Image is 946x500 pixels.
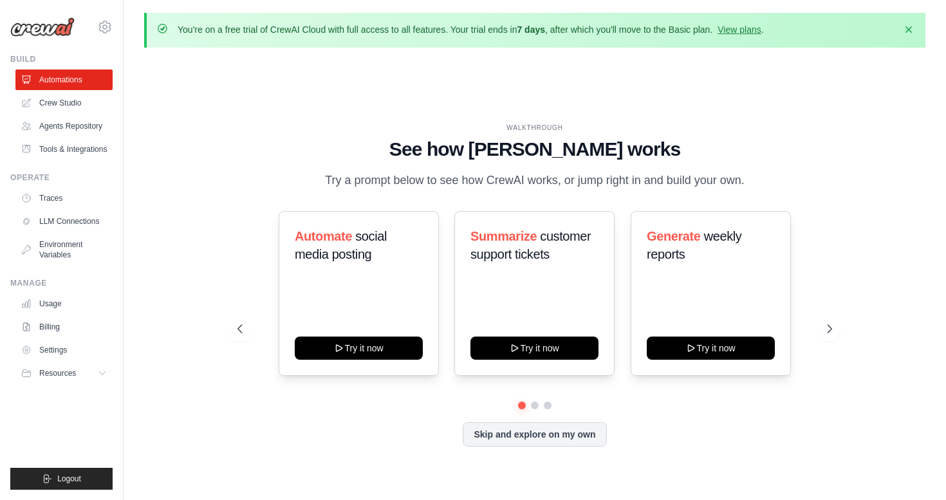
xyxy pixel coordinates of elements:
[319,171,751,190] p: Try a prompt below to see how CrewAI works, or jump right in and build your own.
[295,337,423,360] button: Try it now
[15,363,113,384] button: Resources
[39,368,76,378] span: Resources
[647,229,701,243] span: Generate
[237,138,831,161] h1: See how [PERSON_NAME] works
[15,293,113,314] a: Usage
[15,317,113,337] a: Billing
[647,337,775,360] button: Try it now
[517,24,545,35] strong: 7 days
[15,69,113,90] a: Automations
[10,468,113,490] button: Logout
[647,229,741,261] span: weekly reports
[15,139,113,160] a: Tools & Integrations
[470,229,591,261] span: customer support tickets
[15,116,113,136] a: Agents Repository
[463,422,606,447] button: Skip and explore on my own
[15,211,113,232] a: LLM Connections
[10,17,75,37] img: Logo
[15,93,113,113] a: Crew Studio
[295,229,387,261] span: social media posting
[470,337,598,360] button: Try it now
[718,24,761,35] a: View plans
[57,474,81,484] span: Logout
[470,229,537,243] span: Summarize
[15,188,113,208] a: Traces
[237,123,831,133] div: WALKTHROUGH
[178,23,764,36] p: You're on a free trial of CrewAI Cloud with full access to all features. Your trial ends in , aft...
[10,278,113,288] div: Manage
[10,54,113,64] div: Build
[15,340,113,360] a: Settings
[15,234,113,265] a: Environment Variables
[295,229,352,243] span: Automate
[10,172,113,183] div: Operate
